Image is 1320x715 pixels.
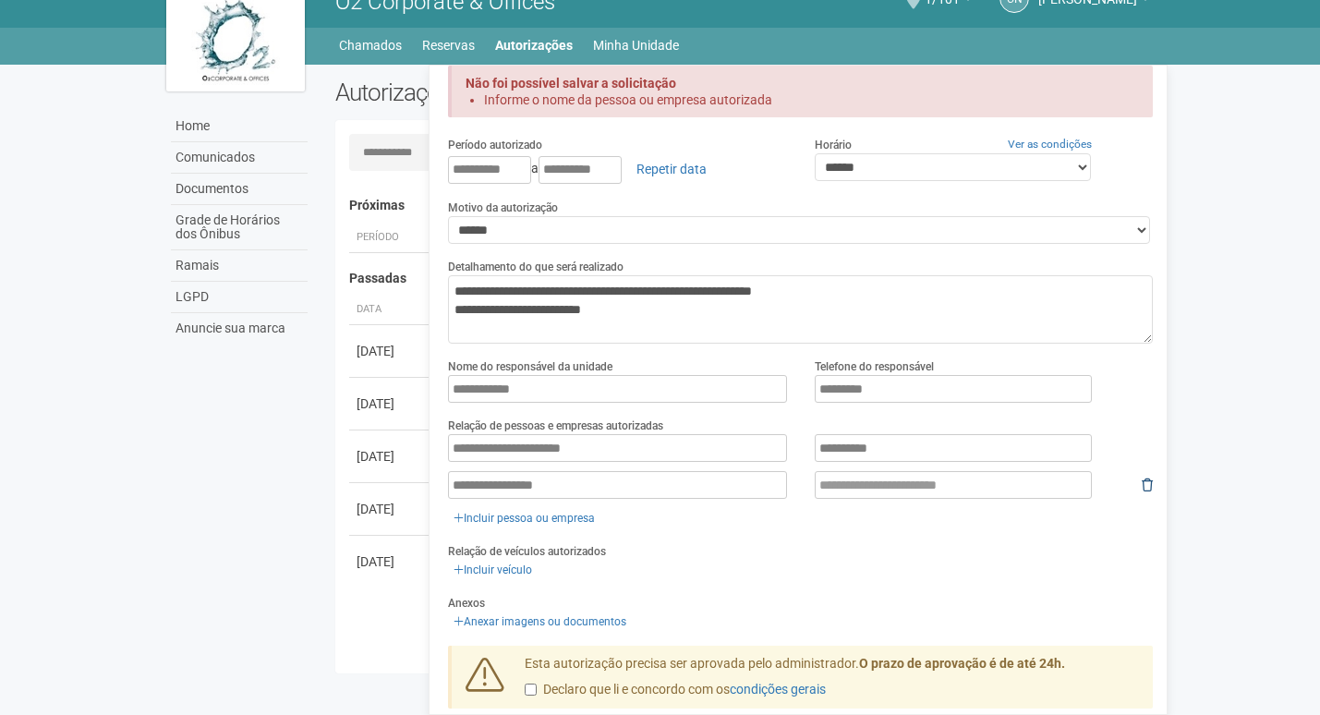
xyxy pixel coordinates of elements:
a: Chamados [339,32,402,58]
div: [DATE] [357,500,425,518]
div: Esta autorização precisa ser aprovada pelo administrador. [511,655,1154,709]
div: [DATE] [357,447,425,466]
a: Documentos [171,174,308,205]
label: Relação de veículos autorizados [448,543,606,560]
li: Informe o nome da pessoa ou empresa autorizada [484,91,1120,108]
a: Autorizações [495,32,573,58]
label: Nome do responsável da unidade [448,358,612,375]
label: Horário [815,137,852,153]
a: Repetir data [624,153,719,185]
label: Período autorizado [448,137,542,153]
a: Home [171,111,308,142]
label: Anexos [448,595,485,612]
label: Relação de pessoas e empresas autorizadas [448,418,663,434]
label: Motivo da autorização [448,200,558,216]
h4: Passadas [349,272,1141,285]
a: Anexar imagens ou documentos [448,612,632,632]
strong: O prazo de aprovação é de até 24h. [859,656,1065,671]
a: condições gerais [730,682,826,697]
div: a [448,153,787,185]
strong: Não foi possível salvar a solicitação [466,76,676,91]
h4: Próximas [349,199,1141,212]
div: [DATE] [357,394,425,413]
div: [DATE] [357,552,425,571]
a: Incluir pessoa ou empresa [448,508,600,528]
a: Grade de Horários dos Ônibus [171,205,308,250]
a: Ramais [171,250,308,282]
h2: Autorizações [335,79,731,106]
label: Telefone do responsável [815,358,934,375]
label: Declaro que li e concordo com os [525,681,826,699]
a: Incluir veículo [448,560,538,580]
th: Data [349,295,432,325]
a: Anuncie sua marca [171,313,308,344]
a: LGPD [171,282,308,313]
a: Ver as condições [1008,138,1092,151]
a: Minha Unidade [593,32,679,58]
input: Declaro que li e concordo com oscondições gerais [525,684,537,696]
a: Reservas [422,32,475,58]
th: Período [349,223,432,253]
div: [DATE] [357,342,425,360]
a: Comunicados [171,142,308,174]
label: Detalhamento do que será realizado [448,259,624,275]
i: Remover [1142,479,1153,491]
